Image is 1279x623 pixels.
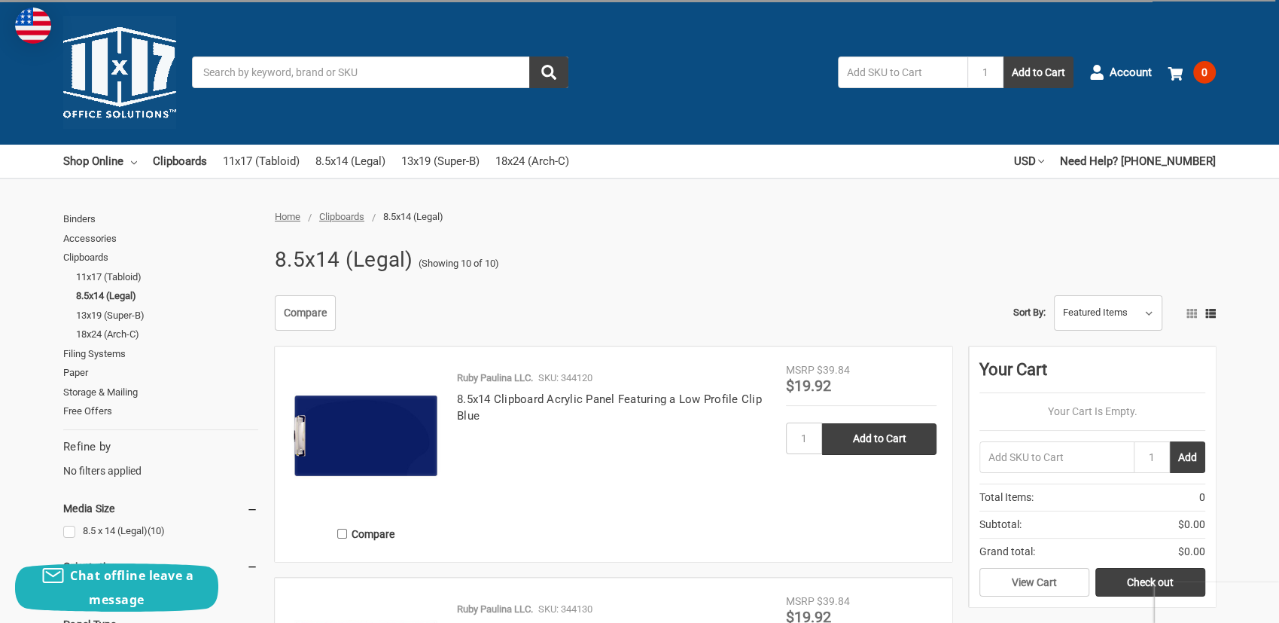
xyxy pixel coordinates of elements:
[1178,517,1205,533] span: $0.00
[1199,490,1205,505] span: 0
[1089,53,1152,92] a: Account
[63,557,258,576] h5: Orientation
[401,145,480,178] a: 13x19 (Super-B)
[76,306,258,325] a: 13x19 (Super-B)
[979,441,1134,473] input: Add SKU to Cart
[1013,301,1046,324] label: Sort By:
[192,56,568,88] input: Search by keyword, brand or SKU
[1110,64,1152,81] span: Account
[76,286,258,306] a: 8.5x14 (Legal)
[1014,145,1044,178] a: USD
[457,602,533,617] p: Ruby Paulina LLC.
[63,499,258,518] h5: Media Size
[63,209,258,229] a: Binders
[63,16,176,129] img: 11x17.com
[291,362,441,513] img: 8.5x14 Clipboard Acrylic Panel Featuring a Low Profile Clip Blue
[1168,53,1216,92] a: 0
[457,392,762,423] a: 8.5x14 Clipboard Acrylic Panel Featuring a Low Profile Clip Blue
[63,438,258,456] h5: Refine by
[838,56,967,88] input: Add SKU to Cart
[63,402,258,421] a: Free Offers
[979,357,1205,393] div: Your Cart
[275,295,336,331] a: Compare
[786,594,815,609] div: MSRP
[1193,61,1216,84] span: 0
[275,211,300,222] a: Home
[63,363,258,383] a: Paper
[979,568,1089,597] a: View Cart
[275,240,413,279] h1: 8.5x14 (Legal)
[495,145,569,178] a: 18x24 (Arch-C)
[817,595,850,607] span: $39.84
[76,267,258,287] a: 11x17 (Tabloid)
[63,229,258,249] a: Accessories
[1170,441,1205,473] button: Add
[63,248,258,267] a: Clipboards
[1095,568,1205,597] a: Check out
[315,145,385,178] a: 8.5x14 (Legal)
[76,325,258,344] a: 18x24 (Arch-C)
[822,423,936,455] input: Add to Cart
[786,377,831,395] span: $19.92
[291,521,441,546] label: Compare
[63,438,258,479] div: No filters applied
[1003,56,1073,88] button: Add to Cart
[979,404,1205,420] p: Your Cart Is Empty.
[63,145,137,178] a: Shop Online
[148,525,165,536] span: (10)
[70,567,193,608] span: Chat offline leave a message
[1155,582,1279,623] iframe: Google Customer Reviews
[153,145,207,178] a: Clipboards
[63,521,258,542] a: 8.5 x 14 (Legal)
[15,8,51,44] img: duty and tax information for United States
[1178,544,1205,560] span: $0.00
[979,544,1035,560] span: Grand total:
[1060,145,1216,178] a: Need Help? [PHONE_NUMBER]
[538,602,592,617] p: SKU: 344130
[538,371,592,386] p: SKU: 344120
[15,563,218,612] button: Chat offline leave a message
[319,211,364,222] a: Clipboards
[223,145,300,178] a: 11x17 (Tabloid)
[383,211,443,222] span: 8.5x14 (Legal)
[63,383,258,402] a: Storage & Mailing
[63,344,258,364] a: Filing Systems
[817,364,850,376] span: $39.84
[337,529,347,539] input: Compare
[457,371,533,386] p: Ruby Paulina LLC.
[786,362,815,378] div: MSRP
[979,517,1022,533] span: Subtotal:
[418,256,498,271] span: (Showing 10 of 10)
[979,490,1034,505] span: Total Items:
